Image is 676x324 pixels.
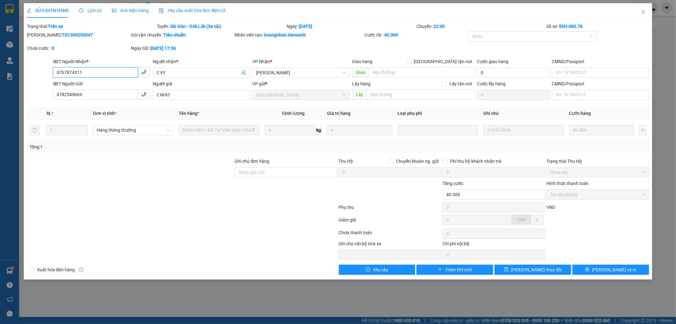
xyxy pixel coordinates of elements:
input: Dọc đường [369,67,474,77]
span: Lấy hàng [352,81,370,86]
b: hoangnhan.tienoanh [264,32,306,37]
span: Yêu cầu xuất hóa đơn điện tử [159,8,226,13]
span: VND [517,217,526,222]
div: SĐT Người Gửi [53,80,150,87]
button: plus [639,125,647,135]
span: close [641,9,646,14]
span: plus [438,267,442,272]
span: Hàng thông thường [97,125,170,135]
span: clock-circle [79,8,84,13]
div: VP gửi [253,80,350,87]
b: 22:00 [433,24,445,29]
div: Phụ thu [338,204,442,215]
b: [DATE] [299,24,312,29]
span: printer [585,267,589,272]
input: Cước giao hàng [477,68,549,78]
input: VD: Bàn, Ghế [179,125,260,135]
strong: 1900 633 614 [42,16,70,20]
b: [DATE] 17:56 [150,46,176,51]
span: kg [316,125,322,135]
span: Thủ Đức [256,90,346,100]
span: SỬA ĐƠN HÀNG [27,8,69,13]
b: 0 [52,46,54,51]
span: picture [112,8,116,13]
span: [PERSON_NAME] thay đổi [511,266,562,273]
span: phone [141,92,146,97]
div: Người gửi [153,80,250,87]
span: Phí thu hộ khách nhận trả [447,158,504,165]
span: Chuyển khoản ng. gửi [393,158,441,165]
input: Cước lấy hàng [477,90,549,100]
span: edit [27,8,31,13]
span: CTY TNHH DLVT TIẾN OANH [23,3,89,10]
div: Trạng thái Thu Hộ [546,158,649,165]
span: Tại văn phòng [550,190,645,199]
span: Lấy [352,89,367,100]
span: Tổng cước [442,181,463,186]
div: Ngày: [286,23,416,30]
span: exclamation-circle [366,267,370,272]
span: user-add [241,70,246,75]
input: Ghi chú đơn hàng [235,167,338,177]
span: ĐT:0905 22 58 58 [3,36,26,39]
span: Cước hàng [569,111,591,116]
input: Ghi Chú [483,125,564,135]
span: [GEOGRAPHIC_DATA] tận nơi [411,58,474,65]
span: Thu Hộ [338,159,353,164]
span: Lịch sử [79,8,102,13]
div: Trạng thái: [26,23,156,30]
span: Giá trị hàng [327,111,351,116]
button: Close [634,3,652,21]
th: Ghi chú [481,107,567,120]
span: Cư Kuin [256,68,346,77]
label: Ghi chú đơn hàng [235,159,270,164]
div: Chưa thanh toán [338,229,442,240]
input: Dọc đường [367,89,474,100]
span: ĐC: Ngã 3 Easim ,[GEOGRAPHIC_DATA] [3,28,34,34]
span: Giao [352,67,369,77]
label: Cước lấy hàng [477,81,505,86]
div: CMND/Passport [552,80,649,87]
button: delete [29,125,40,135]
input: 0 [327,125,392,135]
span: % [536,217,539,222]
div: Tổng: 1 [29,143,261,150]
strong: NHẬN HÀNG NHANH - GIAO TỐC HÀNH [25,10,88,15]
b: Trên xe [48,24,63,29]
span: Yêu cầu [373,266,388,273]
b: Sài Gòn - Đăk Lăk (Xe tải) [171,24,222,29]
div: Nhân viên tạo: [235,31,364,38]
div: Ghi chú nội bộ nhà xe [338,240,441,250]
label: Cước giao hàng [477,59,508,64]
span: Ảnh kiện hàng [112,8,149,13]
th: Loại phụ phí [395,107,481,120]
b: 40.000 [384,32,398,37]
span: Lấy tận nơi [447,80,474,87]
b: Tiêu chuẩn [163,32,186,37]
button: exclamation-circleYêu cầu [339,265,415,275]
div: Chuyến: [416,23,546,30]
span: VP Nhận [253,59,270,64]
span: Xuất hóa đơn hàng [35,266,78,273]
span: VP Gửi: [PERSON_NAME] [3,23,39,27]
div: Chi phí nội bộ [442,240,545,250]
span: [PERSON_NAME] và In [592,266,636,273]
div: Gói vận chuyển: [131,31,234,38]
span: phone [141,69,146,75]
div: [PERSON_NAME]: [27,31,130,38]
button: printer[PERSON_NAME] và In [572,265,649,275]
div: Ngày GD: [131,45,234,52]
span: Định lượng [282,111,305,116]
span: Đơn vị tính [93,111,117,116]
span: ĐT: 0789 629 629 [48,36,72,39]
button: plusThêm ĐH mới [416,265,493,275]
div: Chưa cước : [27,45,130,52]
span: ĐC: 660 [GEOGRAPHIC_DATA], [GEOGRAPHIC_DATA] [48,28,93,34]
div: SĐT Người Nhận [53,58,150,65]
div: Cước rồi : [364,31,467,38]
span: ---------------------------------------------- [14,41,81,46]
span: Thêm ĐH mới [445,266,472,273]
b: 50H-080.78 [559,24,583,29]
div: CMND/Passport [552,58,649,65]
div: Người nhận [153,58,250,65]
